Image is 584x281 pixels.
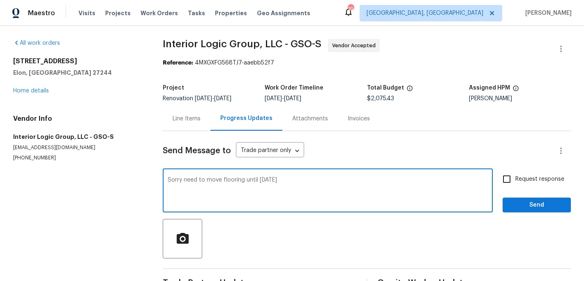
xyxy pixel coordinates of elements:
div: Attachments [292,115,328,123]
button: Send [503,198,571,213]
span: Projects [105,9,131,17]
span: Send Message to [163,147,231,155]
div: [PERSON_NAME] [469,96,571,101]
h5: Interior Logic Group, LLC - GSO-S [13,133,143,141]
span: $2,075.43 [367,96,394,101]
span: [DATE] [284,96,301,101]
span: Properties [215,9,247,17]
span: [PERSON_NAME] [522,9,572,17]
span: The hpm assigned to this work order. [512,85,519,96]
span: Geo Assignments [257,9,310,17]
div: 4MXGXFG568TJ7-aaebb52f7 [163,59,571,67]
p: [PHONE_NUMBER] [13,154,143,161]
h4: Vendor Info [13,115,143,123]
span: Request response [515,175,564,184]
span: Visits [78,9,95,17]
b: Reference: [163,60,193,66]
h5: Total Budget [367,85,404,91]
span: [DATE] [195,96,212,101]
span: Send [509,200,564,210]
a: All work orders [13,40,60,46]
div: Line Items [173,115,201,123]
span: [DATE] [265,96,282,101]
span: Work Orders [141,9,178,17]
span: The total cost of line items that have been proposed by Opendoor. This sum includes line items th... [406,85,413,96]
h5: Elon, [GEOGRAPHIC_DATA] 27244 [13,69,143,77]
h5: Project [163,85,184,91]
h5: Assigned HPM [469,85,510,91]
div: 19 [348,5,353,13]
span: Renovation [163,96,231,101]
h5: Work Order Timeline [265,85,323,91]
div: Progress Updates [220,114,272,122]
span: Interior Logic Group, LLC - GSO-S [163,39,321,49]
span: Tasks [188,10,205,16]
div: Invoices [348,115,370,123]
span: Maestro [28,9,55,17]
h2: [STREET_ADDRESS] [13,57,143,65]
textarea: Sorry need to move flooring until [DATE] [168,177,488,206]
span: - [195,96,231,101]
span: [DATE] [214,96,231,101]
p: [EMAIL_ADDRESS][DOMAIN_NAME] [13,144,143,151]
span: [GEOGRAPHIC_DATA], [GEOGRAPHIC_DATA] [367,9,483,17]
a: Home details [13,88,49,94]
span: - [265,96,301,101]
span: Vendor Accepted [332,41,379,50]
div: Trade partner only [236,144,304,158]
